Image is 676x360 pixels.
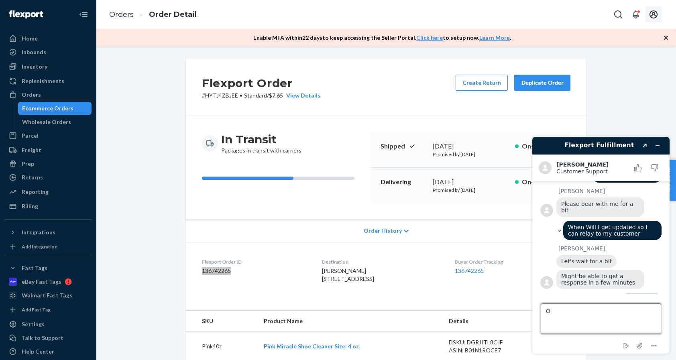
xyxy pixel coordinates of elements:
div: ASIN: B01N1ROCE7 [449,346,524,354]
a: Billing [5,200,92,213]
a: Inbounds [5,46,92,59]
div: eBay Fast Tags [22,278,61,286]
h2: Flexport Order [202,75,320,92]
span: [PERSON_NAME] [STREET_ADDRESS] [322,267,374,282]
a: Pink Miracle Shoe Cleaner Size: 4 oz. [264,343,360,350]
a: Freight [5,144,92,157]
button: Close Navigation [75,6,92,22]
a: Click here [416,34,443,41]
div: Inbounds [22,48,46,56]
div: Duplicate Order [521,79,564,87]
a: Wholesale Orders [18,116,92,128]
div: [DATE] [433,177,509,187]
button: View Details [283,92,320,100]
div: Inventory [22,63,47,71]
span: Standard [244,92,267,99]
a: Reporting [5,185,92,198]
a: Help Center [5,345,92,358]
div: Billing [22,202,38,210]
div: Parcel [22,132,39,140]
h3: In Transit [221,132,301,146]
div: DSKU: DGRJITL8CJF [449,338,524,346]
div: Reporting [22,188,49,196]
button: Fast Tags [5,262,92,275]
div: Help Center [22,348,54,356]
p: On-Time [522,142,561,151]
p: Promised by [DATE] [433,151,509,158]
a: eBay Fast Tags [5,275,92,288]
dt: Destination [322,258,442,265]
button: Duplicate Order [514,75,570,91]
span: Chat [19,6,35,13]
a: Order Detail [149,10,197,19]
a: Orders [109,10,134,19]
div: Packages in transit with carriers [221,132,301,155]
dd: 136742265 [202,267,309,275]
p: On-Time [522,177,561,187]
th: Details [442,311,531,332]
div: Add Fast Tag [22,306,51,313]
p: Enable MFA within 22 days to keep accessing the Seller Portal. to setup now. . [253,34,511,42]
p: Delivering [381,177,426,187]
a: Ecommerce Orders [18,102,92,115]
div: Orders [22,91,41,99]
a: Learn More [479,34,510,41]
img: Flexport logo [9,10,43,18]
div: Replenishments [22,77,64,85]
div: Walmart Fast Tags [22,291,72,299]
ol: breadcrumbs [103,3,203,26]
a: 136742265 [455,267,484,274]
a: Returns [5,171,92,184]
div: Add Integration [22,243,57,250]
th: Product Name [257,311,442,332]
div: Ecommerce Orders [22,104,73,112]
button: Open account menu [645,6,662,22]
span: • [240,92,242,99]
a: Add Integration [5,242,92,252]
a: Replenishments [5,75,92,87]
a: Settings [5,318,92,331]
div: Wholesale Orders [22,118,71,126]
p: Promised by [DATE] [433,187,509,193]
dt: Buyer Order Tracking [455,258,570,265]
button: Open Search Box [610,6,626,22]
button: Create Return [456,75,508,91]
div: Integrations [22,228,55,236]
div: Returns [22,173,43,181]
dt: Flexport Order ID [202,258,309,265]
a: Inventory [5,60,92,73]
div: Home [22,35,38,43]
a: Home [5,32,92,45]
button: Integrations [5,226,92,239]
a: Walmart Fast Tags [5,289,92,302]
p: Shipped [381,142,426,151]
a: Prep [5,157,92,170]
th: SKU [186,311,257,332]
div: Settings [22,320,45,328]
div: Talk to Support [22,334,63,342]
div: [DATE] [433,142,509,151]
p: # HYTJ4ZBJEE / $7.65 [202,92,320,100]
